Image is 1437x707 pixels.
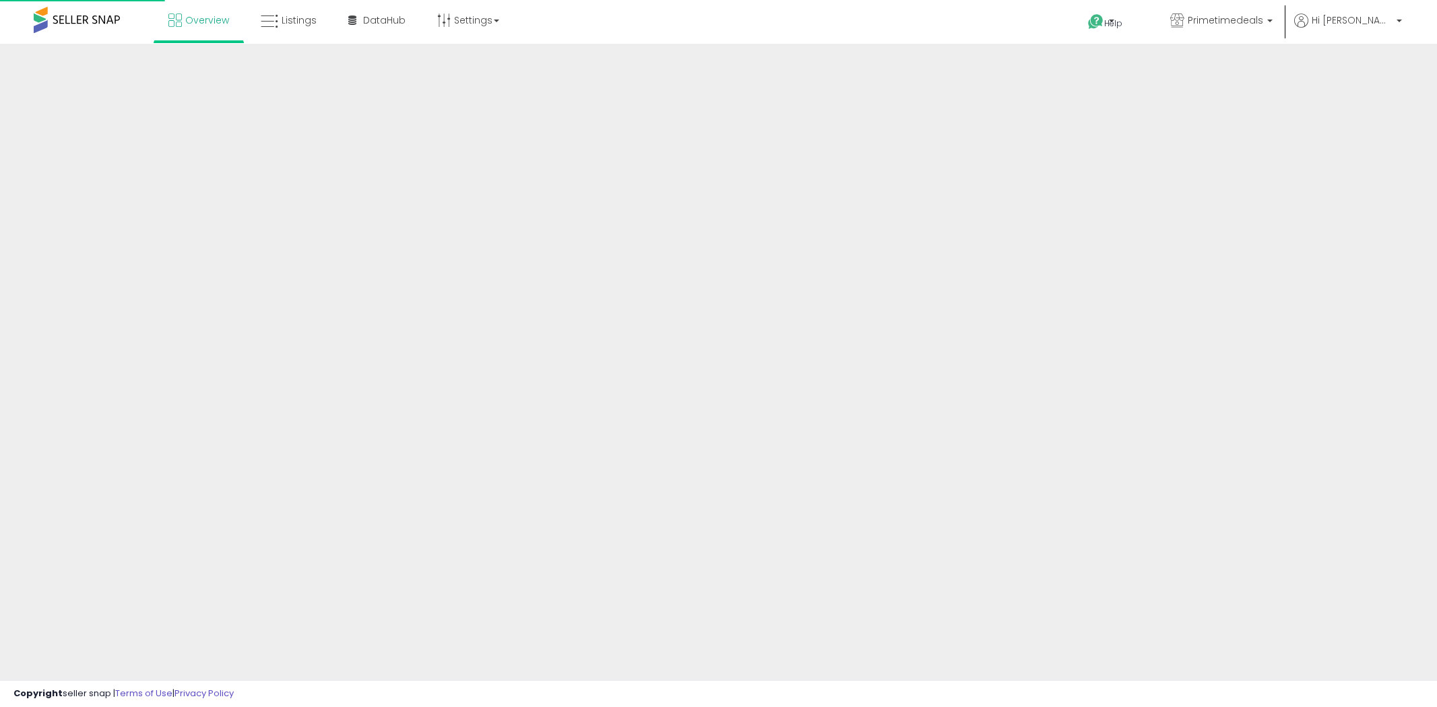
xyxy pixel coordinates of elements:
[1104,18,1122,29] span: Help
[1312,13,1393,27] span: Hi [PERSON_NAME]
[1188,13,1263,27] span: Primetimedeals
[1087,13,1104,30] i: Get Help
[363,13,406,27] span: DataHub
[1077,3,1149,44] a: Help
[282,13,317,27] span: Listings
[185,13,229,27] span: Overview
[1294,13,1402,44] a: Hi [PERSON_NAME]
